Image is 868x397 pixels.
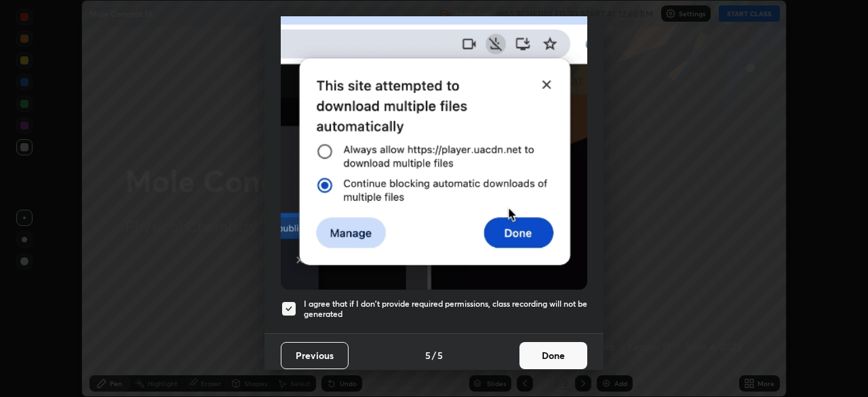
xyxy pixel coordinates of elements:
h5: I agree that if I don't provide required permissions, class recording will not be generated [304,299,587,320]
button: Previous [281,342,349,369]
h4: / [432,348,436,362]
button: Done [519,342,587,369]
h4: 5 [425,348,431,362]
h4: 5 [437,348,443,362]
